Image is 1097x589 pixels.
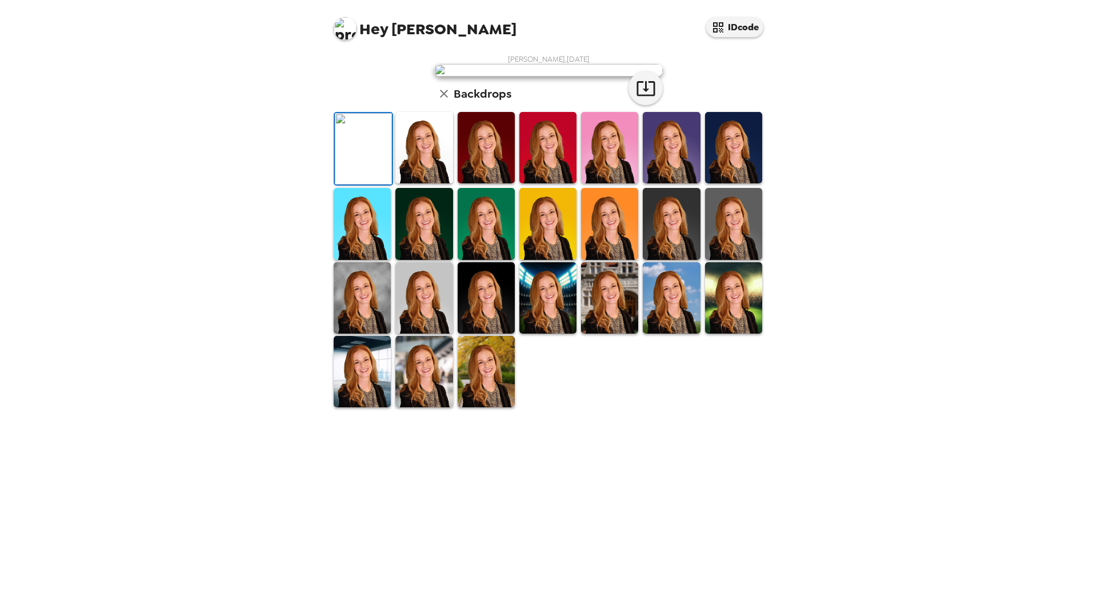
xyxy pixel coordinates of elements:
button: IDcode [706,17,763,37]
img: user [434,64,663,77]
img: Original [335,113,392,185]
span: Hey [359,19,388,39]
h6: Backdrops [454,85,511,103]
img: profile pic [334,17,357,40]
span: [PERSON_NAME] [334,11,517,37]
span: [PERSON_NAME] , [DATE] [508,54,590,64]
